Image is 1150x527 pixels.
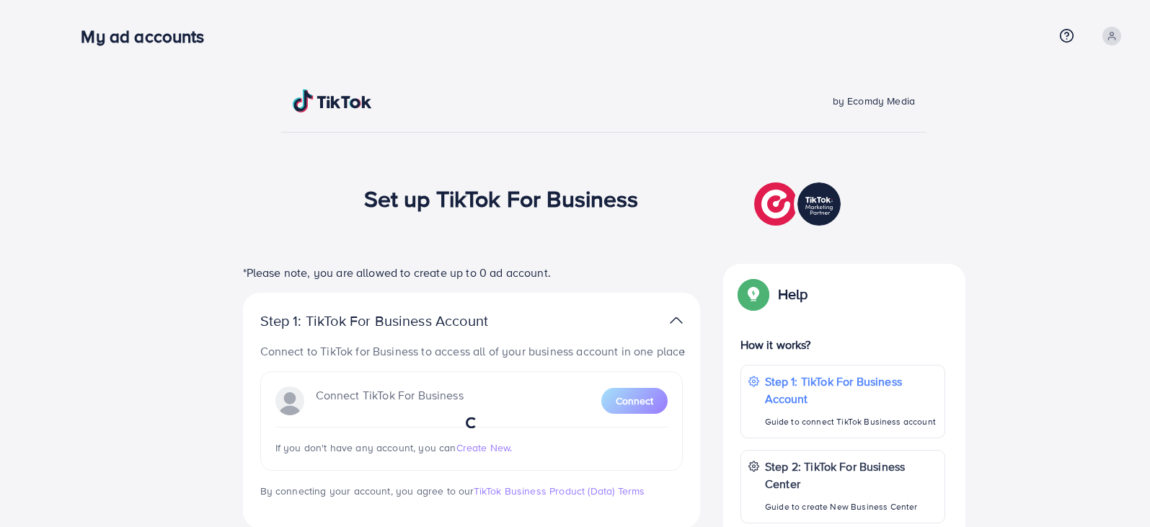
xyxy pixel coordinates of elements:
[81,26,216,47] h3: My ad accounts
[670,310,683,331] img: TikTok partner
[765,413,937,430] p: Guide to connect TikTok Business account
[260,312,534,329] p: Step 1: TikTok For Business Account
[754,179,844,229] img: TikTok partner
[765,458,937,492] p: Step 2: TikTok For Business Center
[833,94,915,108] span: by Ecomdy Media
[740,281,766,307] img: Popup guide
[765,373,937,407] p: Step 1: TikTok For Business Account
[364,185,639,212] h1: Set up TikTok For Business
[243,264,700,281] p: *Please note, you are allowed to create up to 0 ad account.
[740,336,945,353] p: How it works?
[293,89,372,112] img: TikTok
[778,285,808,303] p: Help
[765,498,937,515] p: Guide to create New Business Center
